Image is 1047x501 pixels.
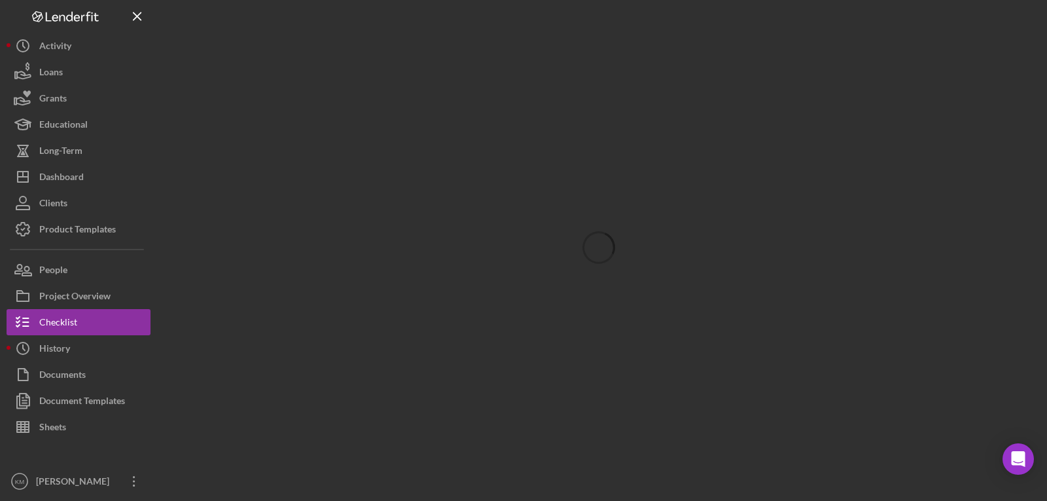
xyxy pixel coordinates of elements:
button: Document Templates [7,388,151,414]
button: Project Overview [7,283,151,309]
div: Educational [39,111,88,141]
div: Activity [39,33,71,62]
button: Documents [7,362,151,388]
div: Dashboard [39,164,84,193]
button: Checklist [7,309,151,335]
button: Product Templates [7,216,151,242]
button: Activity [7,33,151,59]
button: Educational [7,111,151,138]
button: Clients [7,190,151,216]
button: Sheets [7,414,151,440]
div: Checklist [39,309,77,339]
button: Dashboard [7,164,151,190]
button: Long-Term [7,138,151,164]
div: Grants [39,85,67,115]
div: [PERSON_NAME] [33,468,118,498]
div: Project Overview [39,283,111,312]
div: Product Templates [39,216,116,246]
button: Grants [7,85,151,111]
div: People [39,257,67,286]
div: Document Templates [39,388,125,417]
div: History [39,335,70,365]
button: People [7,257,151,283]
div: Documents [39,362,86,391]
div: Clients [39,190,67,219]
button: KM[PERSON_NAME] [7,468,151,494]
button: History [7,335,151,362]
button: Loans [7,59,151,85]
div: Loans [39,59,63,88]
div: Long-Term [39,138,82,167]
div: Sheets [39,414,66,443]
text: KM [15,478,24,485]
div: Open Intercom Messenger [1003,443,1034,475]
